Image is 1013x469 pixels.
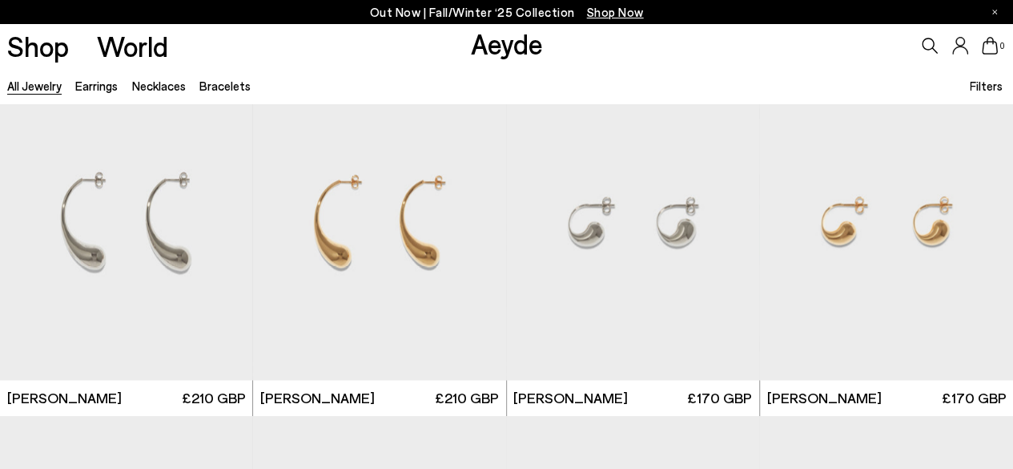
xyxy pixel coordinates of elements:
span: [PERSON_NAME] [766,388,881,408]
span: [PERSON_NAME] [7,388,122,408]
span: £210 GBP [182,388,246,408]
a: World [97,32,168,60]
span: Filters [970,79,1003,93]
a: [PERSON_NAME] £170 GBP [760,380,1013,416]
a: [PERSON_NAME] £170 GBP [507,380,759,416]
a: Aeyde [470,26,542,60]
a: 0 [982,37,998,55]
span: £210 GBP [435,388,499,408]
img: Gus 18kt Gold-Plated Earrings [760,63,1013,381]
span: Navigate to /collections/new-in [587,5,644,19]
span: [PERSON_NAME] [513,388,628,408]
a: [PERSON_NAME] £210 GBP [253,380,505,416]
p: Out Now | Fall/Winter ‘25 Collection [370,2,644,22]
a: Earrings [75,79,118,93]
a: Shop [7,32,69,60]
img: Ravi 18kt Gold-Plated Earrings [253,63,505,381]
span: 0 [998,42,1006,51]
span: £170 GBP [687,388,752,408]
span: £170 GBP [941,388,1006,408]
a: Necklaces [132,79,186,93]
span: [PERSON_NAME] [260,388,375,408]
a: Bracelets [199,79,251,93]
img: Gus Palladium-Plated Earrings [507,63,759,381]
a: All Jewelry [7,79,62,93]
